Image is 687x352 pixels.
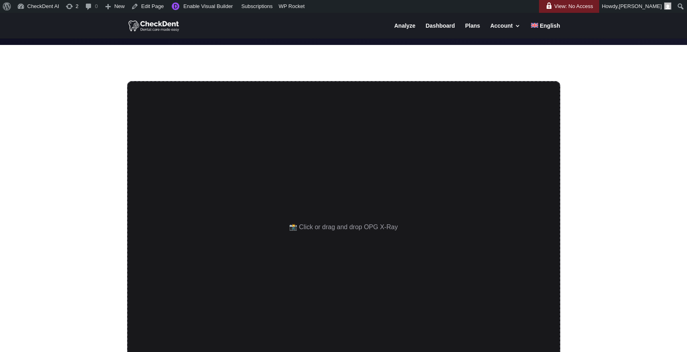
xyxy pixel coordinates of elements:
a: Analyze [394,23,415,39]
img: Arnav Saha [664,2,671,10]
img: CheckDent AI [128,19,180,32]
a: Account [490,23,521,39]
a: English [531,23,560,39]
span: [PERSON_NAME] [619,3,662,9]
span: English [540,22,560,29]
a: Plans [465,23,480,39]
a: Dashboard [426,23,455,39]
